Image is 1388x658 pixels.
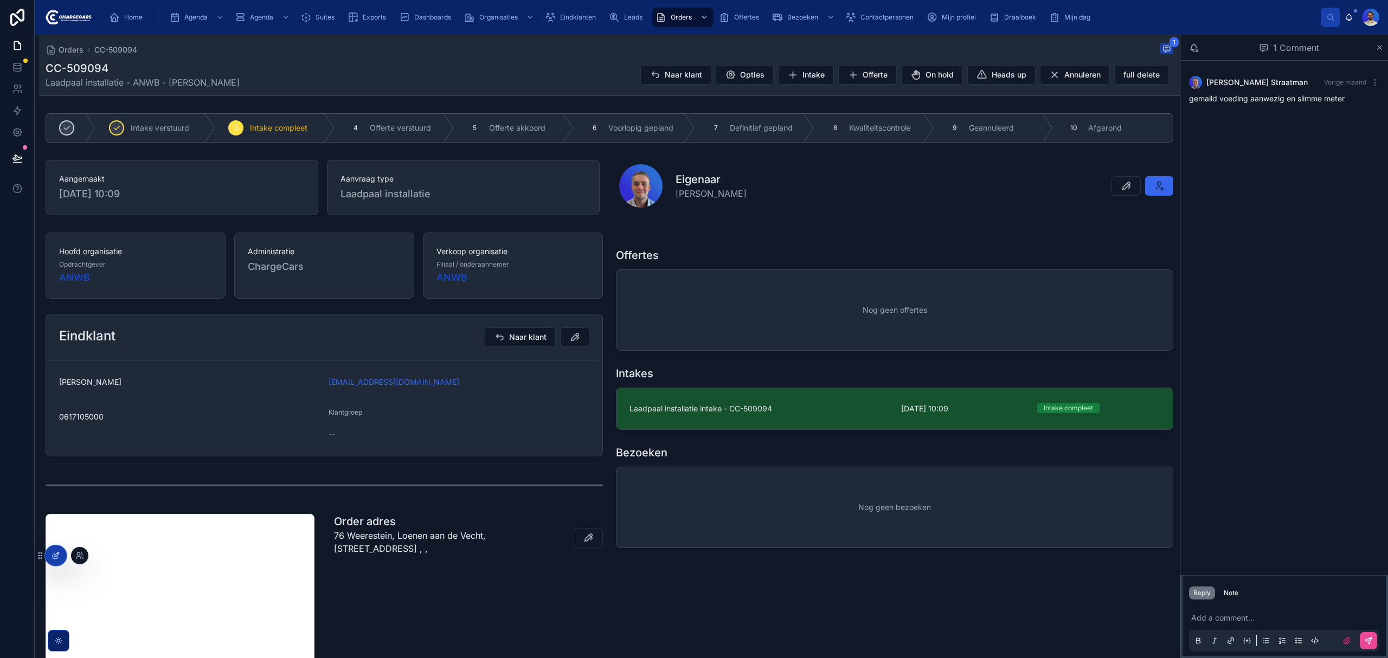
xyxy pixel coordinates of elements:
span: Offerte akkoord [489,122,545,133]
a: Home [106,8,150,27]
span: Definitief gepland [730,122,793,133]
span: Opdrachtgever [59,260,106,269]
span: Bezoeken [787,13,818,22]
h2: Eindklant [59,327,115,345]
button: full delete [1114,65,1169,85]
span: Orders [59,44,83,55]
a: Orders [46,44,83,55]
a: CC-509094 [94,44,137,55]
span: 5 [473,124,477,132]
span: Contactpersonen [860,13,914,22]
span: Agenda [184,13,208,22]
span: Voorlopig gepland [608,122,673,133]
button: Opties [716,65,774,85]
h1: Offertes [616,248,659,263]
span: Naar klant [665,69,702,80]
button: On hold [901,65,963,85]
a: Bezoeken [769,8,840,27]
span: 10 [1070,124,1077,132]
span: Leads [624,13,642,22]
span: Intake [802,69,825,80]
span: Verkoop organisatie [436,246,589,257]
a: Dashboards [396,8,459,27]
span: 9 [953,124,956,132]
a: Mijn dag [1046,8,1098,27]
span: Draaiboek [1004,13,1036,22]
button: Naar klant [485,327,556,347]
span: [PERSON_NAME] [676,187,747,200]
span: Nog geen offertes [863,305,927,315]
span: Administratie [248,246,401,257]
button: Annuleren [1040,65,1110,85]
span: full delete [1123,69,1160,80]
span: Agenda [250,13,273,22]
a: Agenda [166,8,229,27]
span: Aanvraag type [340,173,586,184]
span: Annuleren [1064,69,1101,80]
span: 3 [234,124,238,132]
button: Heads up [967,65,1036,85]
span: Opties [740,69,764,80]
h1: Intakes [616,366,653,381]
span: Hoofd organisatie [59,246,212,257]
button: 1 [1160,43,1173,56]
span: [DATE] 10:09 [901,403,1024,414]
button: Naar klant [640,65,711,85]
span: Laadpaal installatie intake - CC-509094 [629,403,888,414]
img: App logo [43,9,92,26]
p: 76 Weerestein, Loenen aan de Vecht, [STREET_ADDRESS] , , [334,529,522,555]
span: Afgerond [1088,122,1122,133]
span: Offerte verstuurd [370,122,431,133]
a: [EMAIL_ADDRESS][DOMAIN_NAME] [329,377,459,388]
span: On hold [926,69,954,80]
span: [DATE] 10:09 [59,186,305,202]
span: Intake compleet [250,122,307,133]
a: Mijn profiel [923,8,984,27]
h1: Eigenaar [676,172,747,187]
div: Intake compleet [1044,403,1093,413]
span: Intake verstuurd [131,122,189,133]
div: scrollable content [100,5,1321,29]
span: 1 [1169,37,1179,48]
span: Orders [671,13,692,22]
span: Mijn dag [1064,13,1090,22]
a: Organisaties [461,8,539,27]
span: Geannuleerd [969,122,1014,133]
span: [PERSON_NAME] [59,377,320,388]
span: ChargeCars [248,259,304,274]
a: Orders [652,8,714,27]
span: Mijn profiel [942,13,976,22]
span: Klantgroep [329,408,362,416]
button: Intake [778,65,834,85]
a: Leads [606,8,650,27]
span: Laadpaal installatie - ANWB - [PERSON_NAME] [46,76,240,89]
a: ANWB [59,270,90,285]
h1: Bezoeken [616,445,667,460]
a: Agenda [232,8,295,27]
button: Reply [1189,586,1215,599]
span: Filiaal / onderaannemer [436,260,509,269]
h1: CC-509094 [46,61,240,76]
span: Heads up [992,69,1026,80]
span: Organisaties [479,13,518,22]
button: Note [1219,586,1243,599]
span: gemaild voeding aanwezig en slimme meter [1189,94,1345,103]
span: Naar klant [509,332,547,343]
span: Offerte [863,69,888,80]
span: [PERSON_NAME] Straatman [1206,77,1308,88]
a: Offertes [716,8,767,27]
span: Suites [316,13,335,22]
span: 6 [593,124,596,132]
span: 0617105000 [59,411,320,422]
button: Offerte [838,65,897,85]
a: Exports [344,8,394,27]
span: Dashboards [414,13,451,22]
span: Exports [363,13,386,22]
span: 8 [833,124,837,132]
span: Aangemaakt [59,173,305,184]
span: Kwaliteitscontrole [849,122,911,133]
a: Laadpaal installatie intake - CC-509094[DATE] 10:09Intake compleet [616,388,1173,429]
a: ANWB [436,270,467,285]
a: Draaiboek [986,8,1044,27]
